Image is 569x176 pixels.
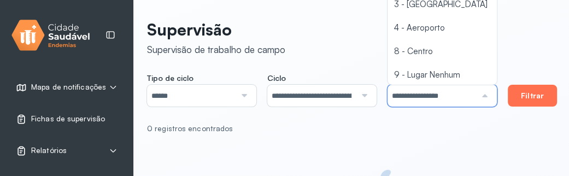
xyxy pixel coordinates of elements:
span: Tipo de ciclo [147,73,193,83]
span: Fichas de supervisão [31,114,105,124]
a: Fichas de supervisão [16,114,118,125]
p: Supervisão [147,20,285,39]
li: 4 - Aeroporto [388,16,497,40]
img: logo.svg [11,17,90,53]
span: Mapa de notificações [31,83,106,92]
div: Supervisão de trabalho de campo [147,44,285,55]
span: Ciclo [267,73,286,83]
button: Filtrar [508,85,557,107]
li: 9 - Lugar Nenhum [388,63,497,87]
li: 8 - Centro [388,40,497,63]
span: Relatórios [31,146,67,155]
